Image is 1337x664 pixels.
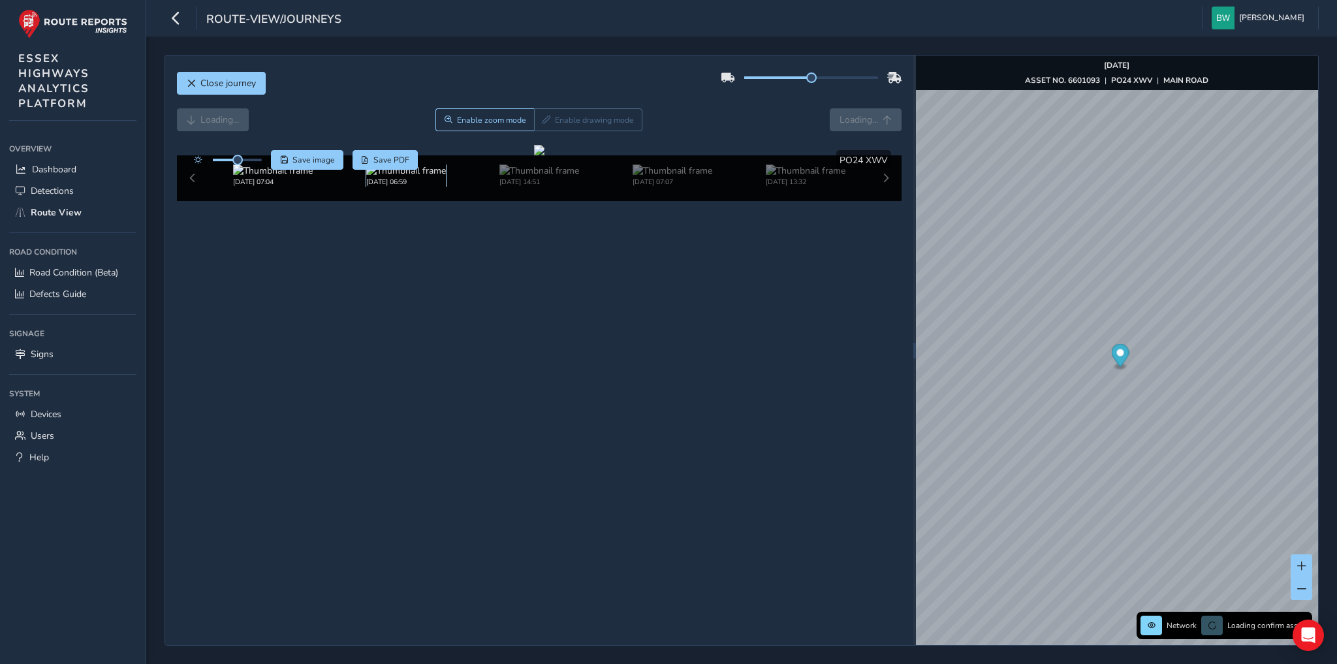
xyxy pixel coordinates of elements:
strong: PO24 XWV [1111,75,1152,86]
div: [DATE] 13:32 [766,177,845,187]
span: Network [1167,620,1197,631]
a: Detections [9,180,136,202]
img: Thumbnail frame [499,165,579,177]
img: Thumbnail frame [366,165,446,177]
span: Devices [31,408,61,420]
a: Help [9,447,136,468]
span: Road Condition (Beta) [29,266,118,279]
button: [PERSON_NAME] [1212,7,1309,29]
div: Map marker [1111,344,1129,371]
div: [DATE] 06:59 [366,177,446,187]
img: rr logo [18,9,127,39]
span: Users [31,430,54,442]
img: Thumbnail frame [233,165,313,177]
img: diamond-layout [1212,7,1235,29]
span: [PERSON_NAME] [1239,7,1304,29]
a: Users [9,425,136,447]
div: [DATE] 07:07 [633,177,712,187]
span: ESSEX HIGHWAYS ANALYTICS PLATFORM [18,51,89,111]
strong: MAIN ROAD [1163,75,1208,86]
span: Signs [31,348,54,360]
div: Signage [9,324,136,343]
button: Close journey [177,72,266,95]
div: Road Condition [9,242,136,262]
span: Help [29,451,49,464]
span: Save image [292,155,335,165]
span: Detections [31,185,74,197]
span: Defects Guide [29,288,86,300]
a: Route View [9,202,136,223]
span: Close journey [200,77,256,89]
button: Save [271,150,343,170]
img: Thumbnail frame [633,165,712,177]
div: [DATE] 14:51 [499,177,579,187]
span: Route View [31,206,82,219]
button: Zoom [435,108,534,131]
span: Loading confirm assets [1227,620,1308,631]
div: [DATE] 07:04 [233,177,313,187]
div: System [9,384,136,403]
div: | | [1025,75,1208,86]
a: Dashboard [9,159,136,180]
a: Devices [9,403,136,425]
span: Enable zoom mode [457,115,526,125]
img: Thumbnail frame [766,165,845,177]
div: Open Intercom Messenger [1293,620,1324,651]
strong: ASSET NO. 6601093 [1025,75,1100,86]
span: Save PDF [373,155,409,165]
div: Overview [9,139,136,159]
span: route-view/journeys [206,11,341,29]
a: Road Condition (Beta) [9,262,136,283]
a: Defects Guide [9,283,136,305]
span: Dashboard [32,163,76,176]
a: Signs [9,343,136,365]
button: PDF [353,150,418,170]
strong: [DATE] [1104,60,1129,71]
span: PO24 XWV [840,154,888,166]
